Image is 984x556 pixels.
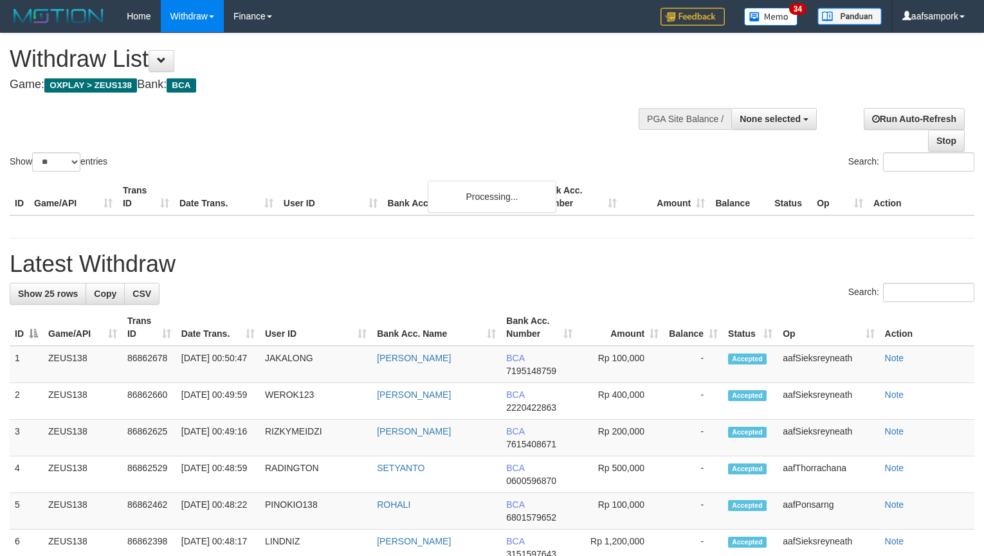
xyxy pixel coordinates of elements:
[817,8,882,25] img: panduan.png
[10,383,43,420] td: 2
[122,346,176,383] td: 86862678
[372,309,501,346] th: Bank Acc. Name: activate to sort column ascending
[769,179,812,215] th: Status
[506,536,524,546] span: BCA
[176,420,260,456] td: [DATE] 00:49:16
[377,390,451,400] a: [PERSON_NAME]
[534,179,622,215] th: Bank Acc. Number
[43,420,122,456] td: ZEUS138
[43,493,122,530] td: ZEUS138
[778,346,879,383] td: aafSieksreyneath
[377,353,451,363] a: [PERSON_NAME]
[885,390,904,400] a: Note
[710,179,769,215] th: Balance
[578,346,664,383] td: Rp 100,000
[377,536,451,546] a: [PERSON_NAME]
[10,493,43,530] td: 5
[260,309,372,346] th: User ID: activate to sort column ascending
[883,152,974,172] input: Search:
[728,390,767,401] span: Accepted
[885,536,904,546] a: Note
[639,108,731,130] div: PGA Site Balance /
[506,512,556,523] span: Copy 6801579652 to clipboard
[174,179,278,215] th: Date Trans.
[812,179,868,215] th: Op
[122,420,176,456] td: 86862625
[124,283,159,305] a: CSV
[506,476,556,486] span: Copy 0600596870 to clipboard
[848,283,974,302] label: Search:
[176,346,260,383] td: [DATE] 00:50:47
[880,309,974,346] th: Action
[778,309,879,346] th: Op: activate to sort column ascending
[664,456,723,493] td: -
[778,420,879,456] td: aafSieksreyneath
[501,309,578,346] th: Bank Acc. Number: activate to sort column ascending
[122,309,176,346] th: Trans ID: activate to sort column ascending
[86,283,125,305] a: Copy
[10,6,107,26] img: MOTION_logo.png
[740,114,801,124] span: None selected
[578,309,664,346] th: Amount: activate to sort column ascending
[176,456,260,493] td: [DATE] 00:48:59
[94,289,116,299] span: Copy
[278,179,383,215] th: User ID
[122,493,176,530] td: 86862462
[506,426,524,436] span: BCA
[506,353,524,363] span: BCA
[43,456,122,493] td: ZEUS138
[10,309,43,346] th: ID: activate to sort column descending
[883,283,974,302] input: Search:
[377,463,424,473] a: SETYANTO
[744,8,798,26] img: Button%20Memo.svg
[132,289,151,299] span: CSV
[10,346,43,383] td: 1
[728,354,767,364] span: Accepted
[176,493,260,530] td: [DATE] 00:48:22
[29,179,118,215] th: Game/API
[578,493,664,530] td: Rp 100,000
[506,463,524,473] span: BCA
[43,309,122,346] th: Game/API: activate to sort column ascending
[506,366,556,376] span: Copy 7195148759 to clipboard
[578,420,664,456] td: Rp 200,000
[885,353,904,363] a: Note
[506,439,556,449] span: Copy 7615408671 to clipboard
[377,499,410,510] a: ROHALI
[32,152,80,172] select: Showentries
[122,383,176,420] td: 86862660
[10,78,643,91] h4: Game: Bank:
[885,499,904,510] a: Note
[622,179,710,215] th: Amount
[664,493,723,530] td: -
[260,420,372,456] td: RIZKYMEIDZI
[664,309,723,346] th: Balance: activate to sort column ascending
[260,383,372,420] td: WEROK123
[176,309,260,346] th: Date Trans.: activate to sort column ascending
[664,383,723,420] td: -
[10,46,643,72] h1: Withdraw List
[728,500,767,511] span: Accepted
[176,383,260,420] td: [DATE] 00:49:59
[506,390,524,400] span: BCA
[260,346,372,383] td: JAKALONG
[43,383,122,420] td: ZEUS138
[723,309,778,346] th: Status: activate to sort column ascending
[885,463,904,473] a: Note
[664,346,723,383] td: -
[661,8,725,26] img: Feedback.jpg
[118,179,174,215] th: Trans ID
[428,181,556,213] div: Processing...
[778,383,879,420] td: aafSieksreyneath
[10,251,974,277] h1: Latest Withdraw
[578,456,664,493] td: Rp 500,000
[260,493,372,530] td: PINOKIO138
[43,346,122,383] td: ZEUS138
[506,402,556,413] span: Copy 2220422863 to clipboard
[10,179,29,215] th: ID
[10,152,107,172] label: Show entries
[778,456,879,493] td: aafThorrachana
[122,456,176,493] td: 86862529
[728,427,767,438] span: Accepted
[731,108,817,130] button: None selected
